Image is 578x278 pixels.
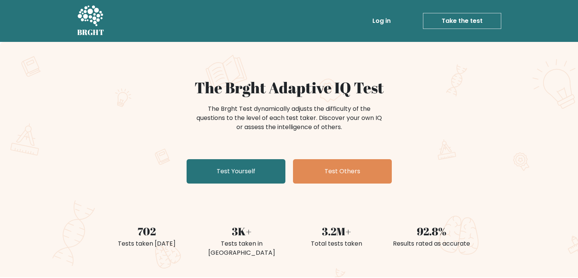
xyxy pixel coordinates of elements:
[187,159,285,184] a: Test Yourself
[104,78,475,97] h1: The Brght Adaptive IQ Test
[77,28,105,37] h5: BRGHT
[294,223,380,239] div: 3.2M+
[77,3,105,39] a: BRGHT
[199,223,285,239] div: 3K+
[423,13,501,29] a: Take the test
[389,239,475,248] div: Results rated as accurate
[194,104,384,132] div: The Brght Test dynamically adjusts the difficulty of the questions to the level of each test take...
[294,239,380,248] div: Total tests taken
[389,223,475,239] div: 92.8%
[104,223,190,239] div: 702
[199,239,285,257] div: Tests taken in [GEOGRAPHIC_DATA]
[369,13,394,29] a: Log in
[293,159,392,184] a: Test Others
[104,239,190,248] div: Tests taken [DATE]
